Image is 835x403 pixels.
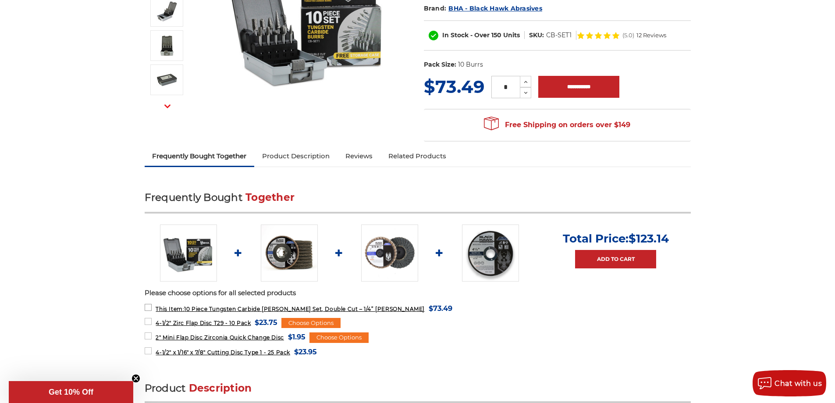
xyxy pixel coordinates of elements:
[156,349,290,356] span: 4-1/2" x 1/16" x 7/8" Cutting Disc Type 1 - 25 Pack
[145,382,186,394] span: Product
[156,334,284,341] span: 2" Mini Flap Disc Zirconia Quick Change Disc
[156,306,184,312] strong: This Item:
[156,35,178,57] img: carbide bit pack
[281,318,341,328] div: Choose Options
[380,146,454,166] a: Related Products
[484,116,630,134] span: Free Shipping on orders over $149
[529,31,544,40] dt: SKU:
[338,146,380,166] a: Reviews
[575,250,656,268] a: Add to Cart
[145,191,242,203] span: Frequently Bought
[156,69,178,91] img: burs for metal grinding pack
[622,32,634,38] span: (5.0)
[189,382,252,394] span: Description
[131,374,140,383] button: Close teaser
[636,32,666,38] span: 12 Reviews
[775,379,822,388] span: Chat with us
[503,31,520,39] span: Units
[49,388,93,396] span: Get 10% Off
[309,332,369,343] div: Choose Options
[156,0,178,22] img: 10 piece tungsten carbide double cut burr kit
[458,60,483,69] dd: 10 Burrs
[157,97,178,116] button: Next
[424,76,484,97] span: $73.49
[288,331,306,343] span: $1.95
[546,31,572,40] dd: CB-SET1
[470,31,490,39] span: - Over
[424,60,456,69] dt: Pack Size:
[156,306,425,312] span: 10 Piece Tungsten Carbide [PERSON_NAME] Set, Double Cut – 1/4” [PERSON_NAME]
[160,225,217,282] img: BHA Carbide Burr 10 Piece Set, Double Cut with 1/4" Shanks
[424,4,447,12] span: Brand:
[245,191,295,203] span: Together
[145,146,255,166] a: Frequently Bought Together
[429,303,452,314] span: $73.49
[563,232,669,246] p: Total Price:
[145,288,691,298] p: Please choose options for all selected products
[753,370,826,396] button: Chat with us
[442,31,469,39] span: In Stock
[9,381,133,403] div: Get 10% OffClose teaser
[255,317,277,328] span: $23.75
[254,146,338,166] a: Product Description
[491,31,501,39] span: 150
[448,4,542,12] a: BHA - Black Hawk Abrasives
[294,346,317,358] span: $23.95
[156,320,251,326] span: 4-1/2" Zirc Flap Disc T29 - 10 Pack
[629,232,669,246] span: $123.14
